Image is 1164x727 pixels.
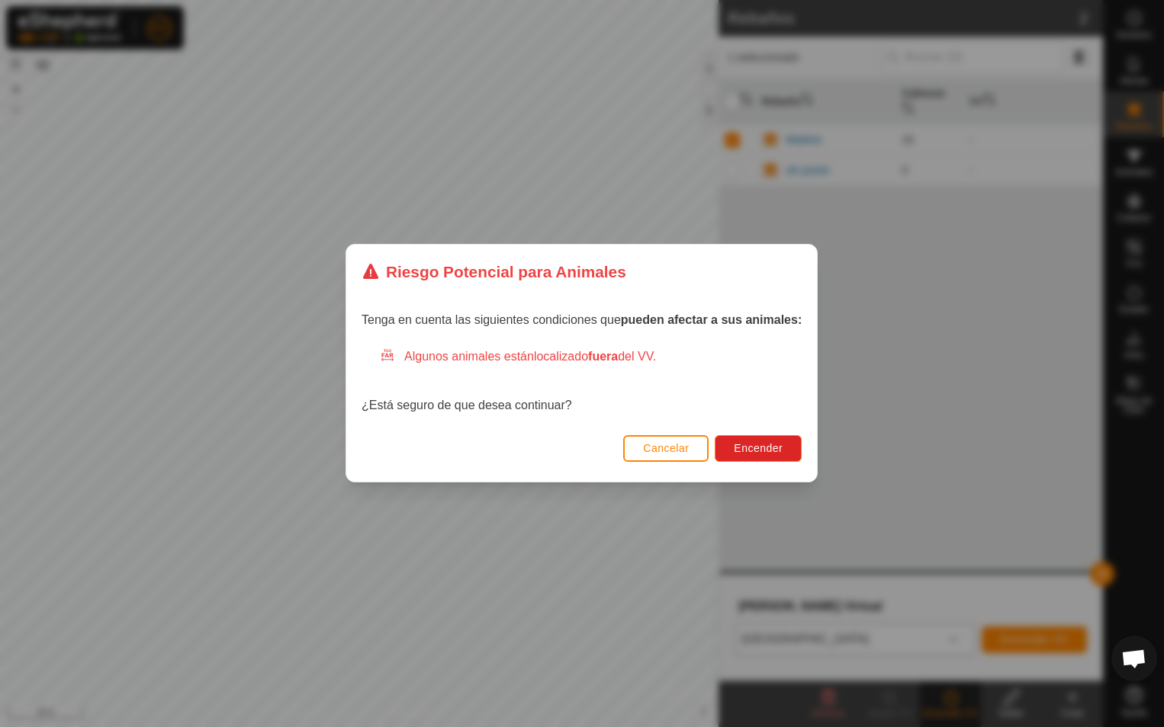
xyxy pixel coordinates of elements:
[621,314,802,327] strong: pueden afectar a sus animales:
[1111,636,1157,681] div: Chat abierto
[588,351,618,363] strong: fuera
[715,435,802,462] button: Encender
[380,348,802,367] div: Algunos animales están
[362,348,802,415] div: ¿Está seguro de que desea continuar?
[624,435,709,462] button: Cancelar
[534,351,656,363] span: localizado del VV.
[362,260,626,283] div: Riesgo Potencial para Animales
[735,443,783,455] span: Encender
[644,443,690,455] span: Cancelar
[362,314,802,327] span: Tenga en cuenta las siguientes condiciones que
